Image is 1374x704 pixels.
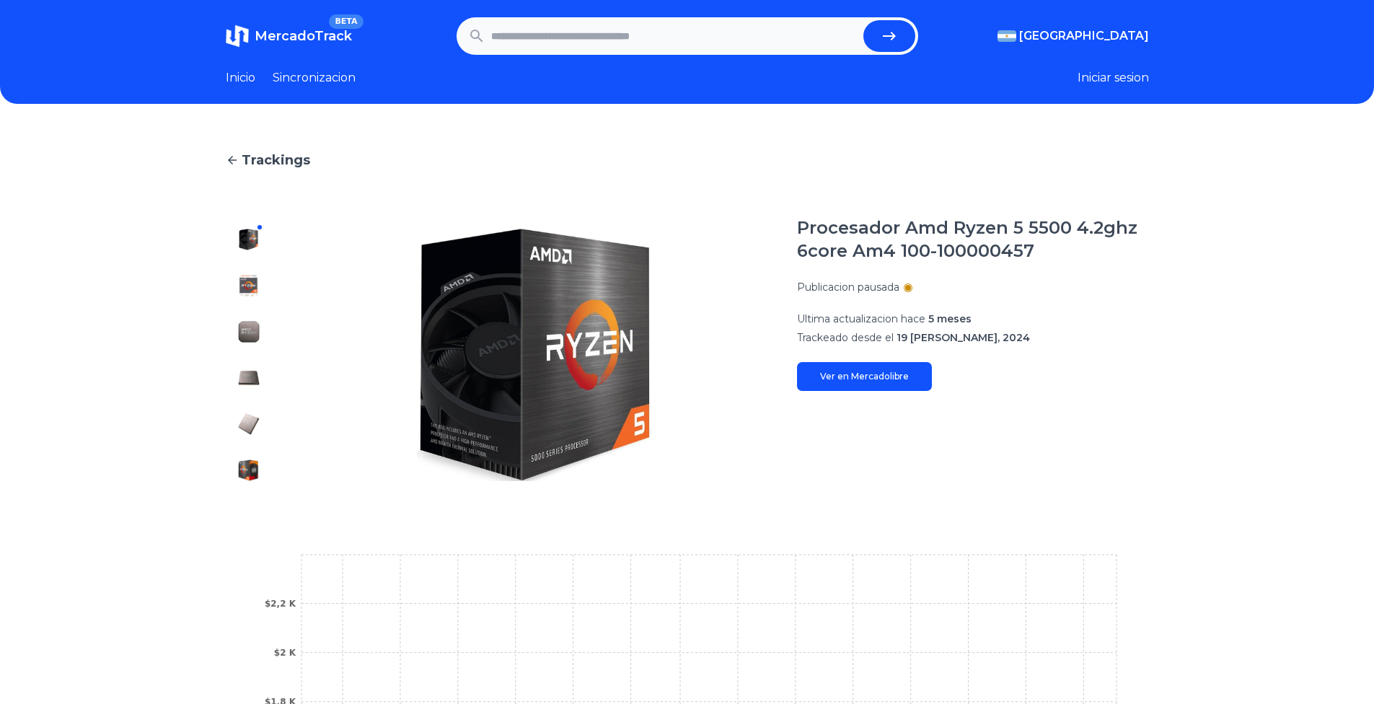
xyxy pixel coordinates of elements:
[237,228,260,251] img: Procesador Amd Ryzen 5 5500 4.2ghz 6core Am4 100-100000457
[897,331,1030,344] span: 19 [PERSON_NAME], 2024
[237,459,260,482] img: Procesador Amd Ryzen 5 5500 4.2ghz 6core Am4 100-100000457
[226,69,255,87] a: Inicio
[237,366,260,390] img: Procesador Amd Ryzen 5 5500 4.2ghz 6core Am4 100-100000457
[1019,27,1149,45] span: [GEOGRAPHIC_DATA]
[329,14,363,29] span: BETA
[301,216,768,493] img: Procesador Amd Ryzen 5 5500 4.2ghz 6core Am4 100-100000457
[797,216,1149,263] h1: Procesador Amd Ryzen 5 5500 4.2ghz 6core Am4 100-100000457
[226,25,249,48] img: MercadoTrack
[242,150,310,170] span: Trackings
[226,25,352,48] a: MercadoTrackBETA
[237,274,260,297] img: Procesador Amd Ryzen 5 5500 4.2ghz 6core Am4 100-100000457
[998,30,1016,42] img: Argentina
[797,312,925,325] span: Ultima actualizacion hace
[797,362,932,391] a: Ver en Mercadolibre
[797,331,894,344] span: Trackeado desde el
[264,599,296,609] tspan: $2,2 K
[273,69,356,87] a: Sincronizacion
[1078,69,1149,87] button: Iniciar sesion
[237,320,260,343] img: Procesador Amd Ryzen 5 5500 4.2ghz 6core Am4 100-100000457
[797,280,899,294] p: Publicacion pausada
[255,28,352,44] span: MercadoTrack
[998,27,1149,45] button: [GEOGRAPHIC_DATA]
[226,150,1149,170] a: Trackings
[273,648,296,658] tspan: $2 K
[237,413,260,436] img: Procesador Amd Ryzen 5 5500 4.2ghz 6core Am4 100-100000457
[928,312,972,325] span: 5 meses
